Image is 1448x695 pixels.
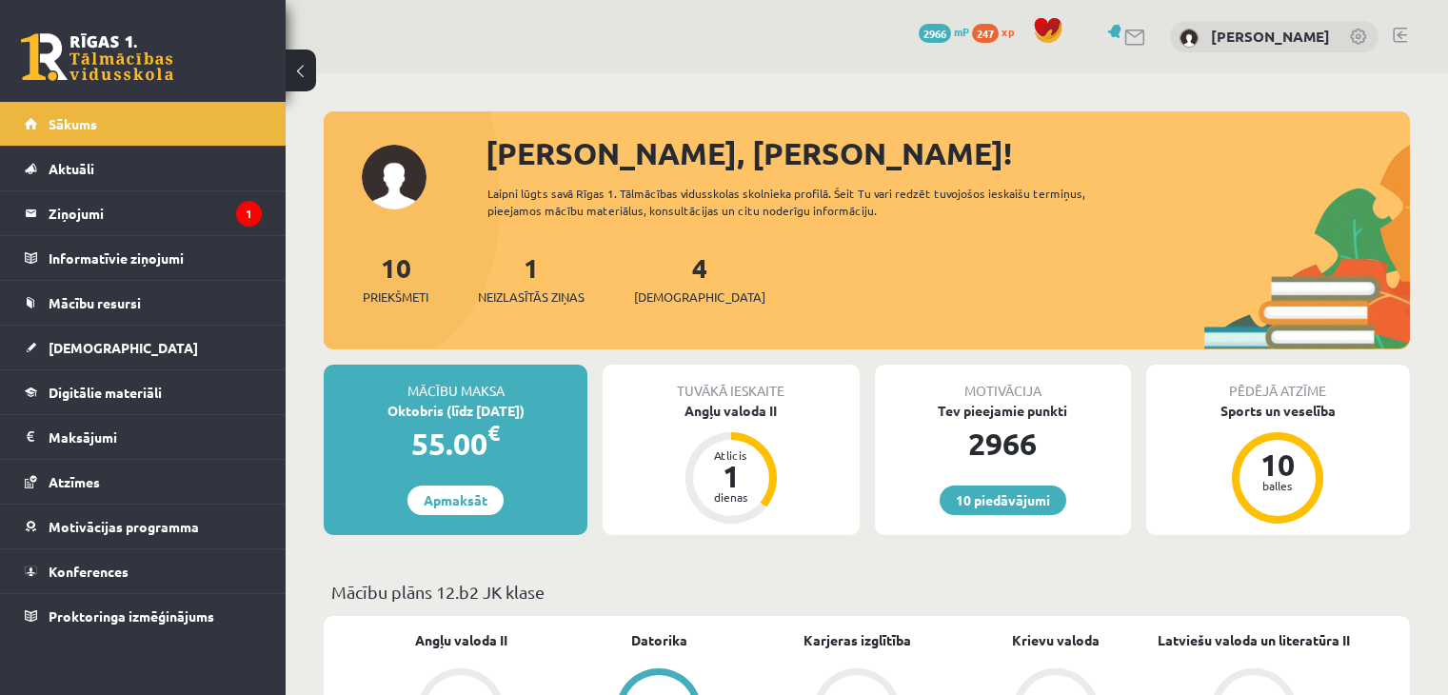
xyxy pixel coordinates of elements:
a: Apmaksāt [407,486,504,515]
div: Angļu valoda II [603,401,859,421]
div: [PERSON_NAME], [PERSON_NAME]! [486,130,1410,176]
div: Oktobris (līdz [DATE]) [324,401,587,421]
div: Tuvākā ieskaite [603,365,859,401]
a: Rīgas 1. Tālmācības vidusskola [21,33,173,81]
div: 1 [703,461,760,491]
a: Angļu valoda II Atlicis 1 dienas [603,401,859,526]
a: Ziņojumi1 [25,191,262,235]
a: Digitālie materiāli [25,370,262,414]
div: Sports un veselība [1146,401,1410,421]
div: balles [1249,480,1306,491]
a: 4[DEMOGRAPHIC_DATA] [634,250,765,307]
span: Priekšmeti [363,288,428,307]
div: Pēdējā atzīme [1146,365,1410,401]
div: Laipni lūgts savā Rīgas 1. Tālmācības vidusskolas skolnieka profilā. Šeit Tu vari redzēt tuvojošo... [487,185,1140,219]
a: [DEMOGRAPHIC_DATA] [25,326,262,369]
legend: Ziņojumi [49,191,262,235]
a: Angļu valoda II [415,630,507,650]
i: 1 [236,201,262,227]
a: 1Neizlasītās ziņas [478,250,585,307]
a: Latviešu valoda un literatūra II [1158,630,1350,650]
a: Atzīmes [25,460,262,504]
span: mP [954,24,969,39]
p: Mācību plāns 12.b2 JK klase [331,579,1402,605]
span: Motivācijas programma [49,518,199,535]
a: Sākums [25,102,262,146]
div: Atlicis [703,449,760,461]
span: Atzīmes [49,473,100,490]
div: 2966 [875,421,1131,467]
a: Informatīvie ziņojumi [25,236,262,280]
span: 2966 [919,24,951,43]
span: Konferences [49,563,129,580]
a: Karjeras izglītība [803,630,911,650]
span: xp [1002,24,1014,39]
a: 247 xp [972,24,1023,39]
a: 2966 mP [919,24,969,39]
a: 10Priekšmeti [363,250,428,307]
span: [DEMOGRAPHIC_DATA] [49,339,198,356]
a: Maksājumi [25,415,262,459]
span: 247 [972,24,999,43]
span: Neizlasītās ziņas [478,288,585,307]
span: Digitālie materiāli [49,384,162,401]
div: 10 [1249,449,1306,480]
a: Motivācijas programma [25,505,262,548]
div: dienas [703,491,760,503]
a: 10 piedāvājumi [940,486,1066,515]
div: 55.00 [324,421,587,467]
div: Motivācija [875,365,1131,401]
div: Mācību maksa [324,365,587,401]
div: Tev pieejamie punkti [875,401,1131,421]
a: Krievu valoda [1012,630,1100,650]
a: [PERSON_NAME] [1211,27,1330,46]
span: Proktoringa izmēģinājums [49,607,214,625]
span: Mācību resursi [49,294,141,311]
a: Konferences [25,549,262,593]
span: € [487,419,500,447]
a: Sports un veselība 10 balles [1146,401,1410,526]
a: Proktoringa izmēģinājums [25,594,262,638]
a: Mācību resursi [25,281,262,325]
a: Aktuāli [25,147,262,190]
span: [DEMOGRAPHIC_DATA] [634,288,765,307]
legend: Maksājumi [49,415,262,459]
span: Sākums [49,115,97,132]
a: Datorika [631,630,687,650]
img: Konstantīns Koškins [1180,29,1199,48]
span: Aktuāli [49,160,94,177]
legend: Informatīvie ziņojumi [49,236,262,280]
